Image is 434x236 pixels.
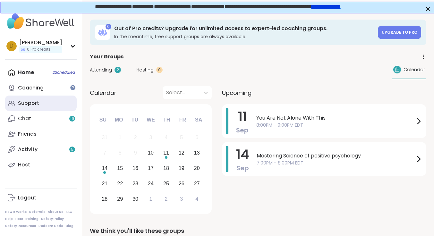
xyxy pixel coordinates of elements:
[148,148,154,157] div: 10
[102,164,107,173] div: 14
[102,133,107,142] div: 31
[136,67,154,73] span: Hosting
[5,210,27,214] a: How It Works
[165,133,167,142] div: 4
[114,33,374,40] h3: In the meantime, free support groups are always available.
[113,192,127,206] div: Choose Monday, September 29th, 2025
[90,53,123,61] span: Your Groups
[119,148,122,157] div: 8
[238,108,247,126] span: 11
[113,162,127,175] div: Choose Monday, September 15th, 2025
[179,179,184,188] div: 26
[102,179,107,188] div: 21
[117,164,123,173] div: 15
[160,113,174,127] div: Th
[70,116,74,122] span: 16
[163,164,169,173] div: 18
[18,131,37,138] div: Friends
[382,29,417,35] span: Upgrade to Pro
[236,146,249,164] span: 14
[180,195,183,203] div: 3
[179,164,184,173] div: 19
[112,113,126,127] div: Mo
[236,126,249,135] span: Sep
[29,210,45,214] a: Referrals
[117,179,123,188] div: 22
[18,161,30,168] div: Host
[66,224,73,228] a: Blog
[98,146,112,160] div: Not available Sunday, September 7th, 2025
[148,179,154,188] div: 24
[90,226,426,235] div: We think you'll like these groups
[159,192,173,206] div: Choose Thursday, October 2nd, 2025
[98,177,112,190] div: Choose Sunday, September 21st, 2025
[18,146,38,153] div: Activity
[129,177,142,190] div: Choose Tuesday, September 23rd, 2025
[236,164,249,173] span: Sep
[115,67,121,73] div: 2
[5,190,77,206] a: Logout
[113,146,127,160] div: Not available Monday, September 8th, 2025
[195,195,198,203] div: 4
[66,210,72,214] a: FAQ
[5,126,77,142] a: Friends
[132,179,138,188] div: 23
[404,66,425,73] span: Calendar
[98,192,112,206] div: Choose Sunday, September 28th, 2025
[18,115,31,122] div: Chat
[15,217,38,221] a: Host Training
[38,224,63,228] a: Redeem Code
[18,84,44,91] div: Coaching
[117,195,123,203] div: 29
[190,192,204,206] div: Choose Saturday, October 4th, 2025
[194,164,200,173] div: 20
[163,179,169,188] div: 25
[174,131,188,145] div: Not available Friday, September 5th, 2025
[18,194,36,201] div: Logout
[19,39,62,46] div: [PERSON_NAME]
[129,146,142,160] div: Not available Tuesday, September 9th, 2025
[144,162,158,175] div: Choose Wednesday, September 17th, 2025
[179,148,184,157] div: 12
[114,25,374,32] h3: Out of Pro credits? Upgrade for unlimited access to expert-led coaching groups.
[41,217,64,221] a: Safety Policy
[5,142,77,157] a: Activity5
[71,147,73,152] span: 5
[159,177,173,190] div: Choose Thursday, September 25th, 2025
[5,80,77,96] a: Coaching
[129,162,142,175] div: Choose Tuesday, September 16th, 2025
[18,100,39,107] div: Support
[174,177,188,190] div: Choose Friday, September 26th, 2025
[10,42,13,50] span: D
[128,113,142,127] div: Tu
[144,177,158,190] div: Choose Wednesday, September 24th, 2025
[90,67,112,73] span: Attending
[5,10,77,33] img: ShareWell Nav Logo
[149,133,152,142] div: 3
[119,133,122,142] div: 1
[5,111,77,126] a: Chat16
[175,113,190,127] div: Fr
[144,131,158,145] div: Not available Wednesday, September 3rd, 2025
[165,195,167,203] div: 2
[174,192,188,206] div: Choose Friday, October 3rd, 2025
[180,133,183,142] div: 5
[190,162,204,175] div: Choose Saturday, September 20th, 2025
[174,162,188,175] div: Choose Friday, September 19th, 2025
[5,157,77,173] a: Host
[113,177,127,190] div: Choose Monday, September 22nd, 2025
[159,131,173,145] div: Not available Thursday, September 4th, 2025
[190,131,204,145] div: Not available Saturday, September 6th, 2025
[256,122,415,129] span: 8:00PM - 9:00PM EDT
[134,133,137,142] div: 2
[144,192,158,206] div: Choose Wednesday, October 1st, 2025
[163,148,169,157] div: 11
[159,146,173,160] div: Choose Thursday, September 11th, 2025
[132,195,138,203] div: 30
[256,114,415,122] span: You Are Not Alone With This
[149,195,152,203] div: 1
[174,146,188,160] div: Choose Friday, September 12th, 2025
[156,67,163,73] div: 0
[48,210,63,214] a: About Us
[148,164,154,173] div: 17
